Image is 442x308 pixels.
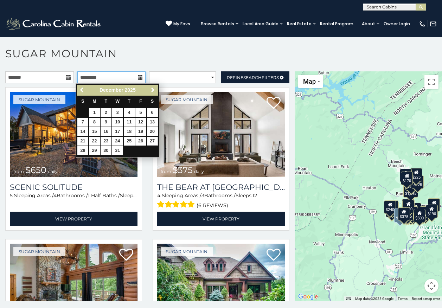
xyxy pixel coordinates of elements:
div: $240 [399,169,411,182]
div: $190 [402,199,414,212]
div: $1,095 [403,184,418,198]
span: daily [48,169,58,174]
span: December [100,87,123,93]
a: 18 [124,127,135,136]
a: 25 [124,137,135,146]
span: 1 Half Baths / [88,192,120,199]
h3: The Bear At Sugar Mountain [157,182,285,192]
div: $240 [384,200,396,214]
div: $155 [428,198,440,212]
button: Change map style [298,75,323,88]
div: Sleeping Areas / Bathrooms / Sleeps: [10,192,137,210]
a: Open this area in Google Maps (opens a new window) [296,292,320,301]
span: Sunday [81,99,84,104]
a: 13 [147,118,158,127]
div: $190 [425,205,437,218]
a: 8 [89,118,100,127]
span: $650 [25,165,46,175]
a: Report a map error [412,297,440,301]
span: 12 [252,192,257,199]
a: 10 [112,118,123,127]
a: 2 [101,108,111,117]
a: 19 [135,127,146,136]
a: Add to favorites [119,248,133,263]
div: $650 [393,208,406,223]
a: 6 [147,108,158,117]
span: Wednesday [115,99,120,104]
a: RefineSearchFilters [221,71,290,83]
a: About [358,19,379,29]
a: View Property [10,212,137,226]
img: The Bear At Sugar Mountain [157,92,285,177]
a: Scenic Solitude from $650 daily [10,92,137,177]
span: 4 [157,192,160,199]
span: 2025 [125,87,136,93]
a: View Property [157,212,285,226]
button: Map camera controls [424,279,438,293]
a: 23 [101,137,111,146]
button: Toggle fullscreen view [424,75,438,89]
a: Sugar Mountain [161,247,213,256]
img: phone-regular-white.png [419,20,426,27]
a: Owner Login [380,19,414,29]
span: Map [303,78,316,85]
div: $200 [409,203,421,216]
a: Sugar Mountain [161,95,213,104]
span: 5 [10,192,13,199]
span: 4 [53,192,57,199]
a: Real Estate [283,19,315,29]
a: 3 [112,108,123,117]
span: Tuesday [105,99,108,104]
img: Google [296,292,320,301]
span: from [161,169,171,174]
h3: Scenic Solitude [10,182,137,192]
a: 7 [77,118,88,127]
a: 4 [124,108,135,117]
a: 29 [89,146,100,155]
span: 3 [201,192,204,199]
span: Saturday [151,99,154,104]
a: The Bear At [GEOGRAPHIC_DATA] [157,182,285,192]
a: 15 [89,127,100,136]
a: Add to favorites [267,96,281,111]
a: Add to favorites [267,248,281,263]
span: Previous [79,87,85,93]
div: $500 [414,209,425,222]
div: $170 [401,172,413,185]
span: Thursday [128,99,130,104]
a: Terms (opens in new tab) [398,297,408,301]
a: 24 [112,137,123,146]
a: Browse Rentals [197,19,238,29]
span: $375 [173,165,193,175]
span: Search [243,75,262,80]
a: Sugar Mountain [13,95,65,104]
div: Sleeping Areas / Bathrooms / Sleeps: [157,192,285,210]
img: Scenic Solitude [10,92,137,177]
a: 5 [135,108,146,117]
div: $125 [412,175,424,189]
a: 17 [112,127,123,136]
a: The Bear At Sugar Mountain from $375 daily [157,92,285,177]
a: Rental Program [316,19,357,29]
span: Map data ©2025 Google [355,297,393,301]
a: 20 [147,127,158,136]
a: 31 [112,146,123,155]
a: 14 [77,127,88,136]
a: 27 [147,137,158,146]
span: Next [150,87,156,93]
div: $375 [398,207,410,221]
a: Local Area Guide [239,19,282,29]
span: daily [194,169,204,174]
span: Friday [139,99,142,104]
span: My Favs [173,21,190,27]
div: $265 [403,199,415,212]
img: White-1-2.png [5,17,103,31]
span: (6 reviews) [197,201,228,210]
div: $195 [417,207,429,220]
span: Monday [92,99,96,104]
a: 12 [135,118,146,127]
a: Sugar Mountain [13,247,65,256]
a: Next [148,86,157,95]
a: 26 [135,137,146,146]
a: 1 [89,108,100,117]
